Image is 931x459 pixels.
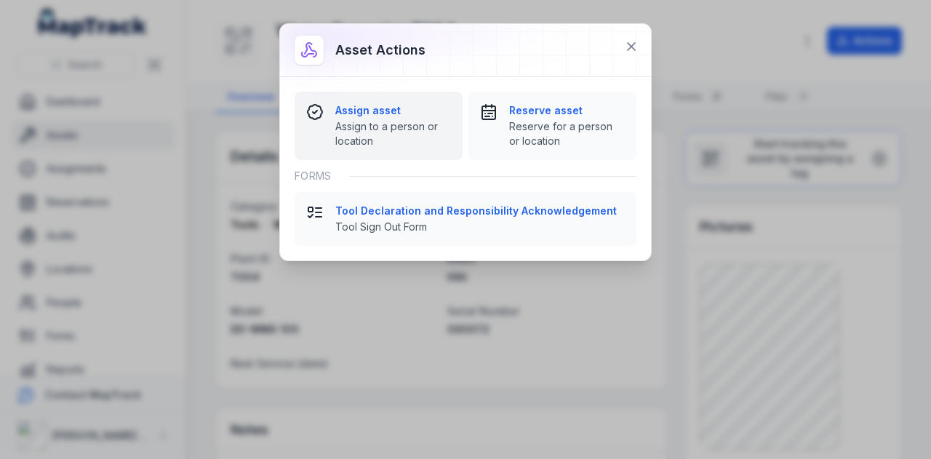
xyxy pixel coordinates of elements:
span: Tool Sign Out Form [335,220,625,234]
button: Assign assetAssign to a person or location [295,92,463,160]
button: Reserve assetReserve for a person or location [468,92,636,160]
span: Reserve for a person or location [509,119,625,148]
strong: Assign asset [335,103,451,118]
span: Assign to a person or location [335,119,451,148]
div: Forms [295,160,636,192]
strong: Tool Declaration and Responsibility Acknowledgement [335,204,625,218]
button: Tool Declaration and Responsibility AcknowledgementTool Sign Out Form [295,192,636,246]
h3: Asset actions [335,40,425,60]
strong: Reserve asset [509,103,625,118]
